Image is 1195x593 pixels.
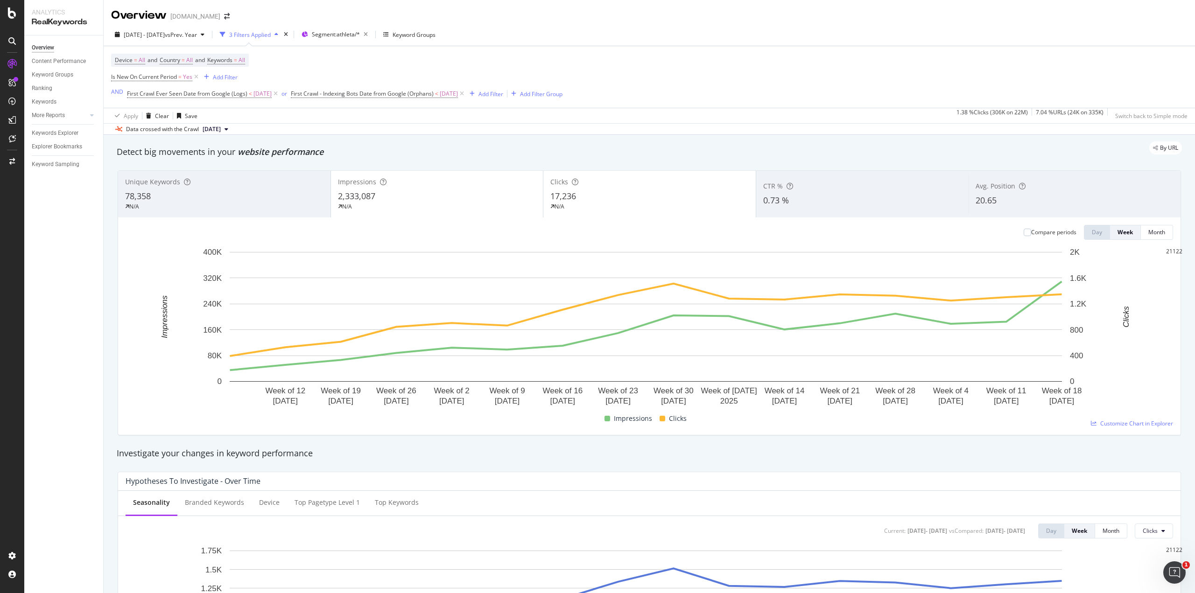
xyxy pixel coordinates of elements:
div: N/A [555,202,564,210]
div: Week [1072,527,1087,535]
div: [DOMAIN_NAME] [170,12,220,21]
span: All [139,54,145,67]
text: [DATE] [883,397,908,405]
div: RealKeywords [32,17,96,28]
text: Week of 28 [875,386,915,395]
div: N/A [342,202,352,210]
text: Week of 12 [265,386,305,395]
text: [DATE] [661,397,686,405]
text: Week of 23 [598,386,638,395]
text: 2K [1070,248,1080,257]
text: [DATE] [439,397,464,405]
div: 2 [1166,247,1169,255]
button: Day [1038,523,1064,538]
text: 1.6K [1070,274,1087,283]
div: 2 [1179,247,1182,255]
span: First Crawl - Indexing Bots Date from Google (Orphans) [291,90,434,98]
text: 1.5K [205,565,222,574]
span: Clicks [1143,527,1158,535]
text: [DATE] [328,397,353,405]
div: Month [1148,228,1165,236]
div: Week [1118,228,1133,236]
span: Unique Keywords [125,177,180,186]
div: Keyword Groups [393,31,436,39]
div: arrow-right-arrow-left [224,13,230,20]
a: Ranking [32,84,97,93]
button: Add Filter [200,71,238,83]
text: 1.75K [201,546,222,555]
div: Day [1046,527,1056,535]
span: Yes [183,70,192,84]
span: Keywords [207,56,232,64]
button: Save [173,108,197,123]
span: Country [160,56,180,64]
text: [DATE] [828,397,853,405]
svg: A chart. [126,247,1166,410]
div: 3 Filters Applied [229,31,271,39]
span: Clicks [550,177,568,186]
text: Week of 4 [933,386,969,395]
div: N/A [129,202,139,210]
div: Clear [155,112,169,120]
button: Add Filter [466,88,503,99]
button: 3 Filters Applied [216,27,282,42]
span: CTR % [763,181,783,190]
div: 1 [1173,546,1176,554]
a: Overview [32,43,97,53]
text: 1.25K [201,584,222,593]
span: Customize Chart in Explorer [1100,419,1173,427]
span: = [134,56,137,64]
span: vs Prev. Year [165,31,197,39]
div: Data crossed with the Crawl [126,125,199,133]
div: 2 [1176,247,1179,255]
button: Add Filter Group [507,88,562,99]
span: Impressions [338,177,376,186]
div: 7.04 % URLs ( 24K on 335K ) [1036,108,1104,123]
div: Analytics [32,7,96,17]
div: Add Filter [478,90,503,98]
span: Is New On Current Period [111,73,177,81]
div: Add Filter Group [520,90,562,98]
span: = [234,56,237,64]
span: 1 [1182,561,1190,569]
text: Week of 18 [1042,386,1082,395]
text: Week of 11 [986,386,1026,395]
span: By URL [1160,145,1178,151]
button: Week [1064,523,1095,538]
text: Week of 9 [489,386,525,395]
text: Impressions [160,295,169,338]
div: Overview [111,7,167,23]
div: Explorer Bookmarks [32,142,82,152]
div: Investigate your changes in keyword performance [117,447,1182,460]
div: Apply [124,112,138,120]
span: [DATE] [440,87,458,100]
div: Switch back to Simple mode [1115,112,1188,120]
div: 2 [1176,546,1179,554]
text: 240K [203,300,222,308]
div: 1 [1169,546,1173,554]
span: Avg. Position [976,181,1015,190]
div: Branded Keywords [185,498,244,507]
text: [DATE] [772,397,797,405]
text: Week of 16 [542,386,583,395]
div: [DATE] - [DATE] [985,527,1025,535]
div: Overview [32,43,54,53]
span: 0.73 % [763,195,789,206]
button: or [281,89,287,98]
div: Hypotheses to Investigate - Over Time [126,476,260,486]
div: 2 [1166,546,1169,554]
button: Apply [111,108,138,123]
div: Top Keywords [375,498,419,507]
button: AND [111,87,123,96]
span: All [186,54,193,67]
button: [DATE] - [DATE]vsPrev. Year [111,27,208,42]
span: = [178,73,182,81]
div: More Reports [32,111,65,120]
span: [DATE] - [DATE] [124,31,165,39]
text: [DATE] [605,397,631,405]
span: Clicks [669,413,687,424]
text: 0 [1070,377,1074,386]
div: Current: [884,527,906,535]
text: Week of 14 [765,386,805,395]
div: Top pagetype Level 1 [295,498,360,507]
